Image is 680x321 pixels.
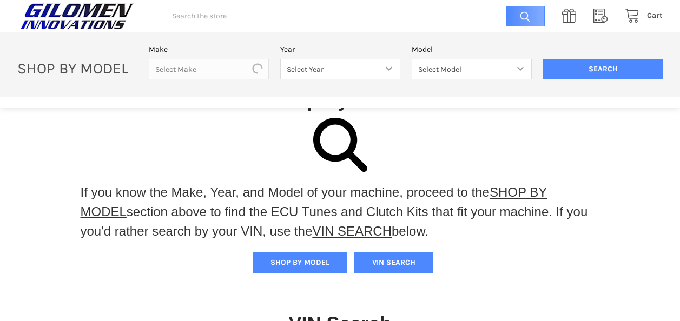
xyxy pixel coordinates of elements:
input: Search the store [164,6,545,27]
a: GILOMEN INNOVATIONS [17,3,153,30]
a: SHOP BY MODEL [81,185,547,219]
p: If you know the Make, Year, and Model of your machine, proceed to the section above to find the E... [81,183,600,241]
label: Make [149,44,269,55]
input: Search [500,6,545,27]
p: SHOP BY MODEL [11,59,143,78]
button: VIN SEARCH [354,252,433,273]
span: Cart [647,11,663,20]
a: Cart [619,9,663,23]
button: SHOP BY MODEL [253,252,347,273]
a: VIN SEARCH [312,224,392,238]
label: Year [280,44,400,55]
input: Search [543,59,663,80]
label: Model [412,44,532,55]
img: GILOMEN INNOVATIONS [17,3,136,30]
